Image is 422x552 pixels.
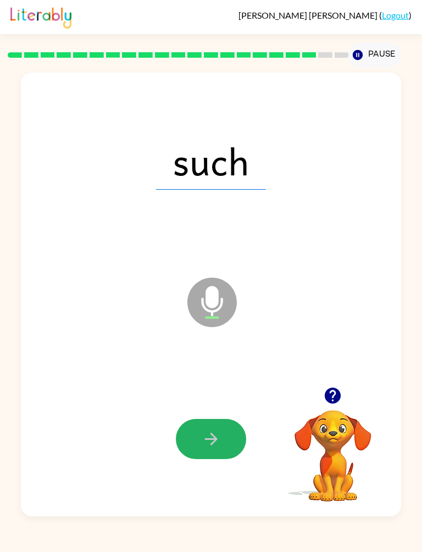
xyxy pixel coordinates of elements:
div: ( ) [238,10,412,20]
a: Logout [382,10,409,20]
span: [PERSON_NAME] [PERSON_NAME] [238,10,379,20]
img: Literably [10,4,71,29]
span: such [156,133,266,190]
video: Your browser must support playing .mp4 files to use Literably. Please try using another browser. [278,393,388,503]
button: Pause [348,42,401,68]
